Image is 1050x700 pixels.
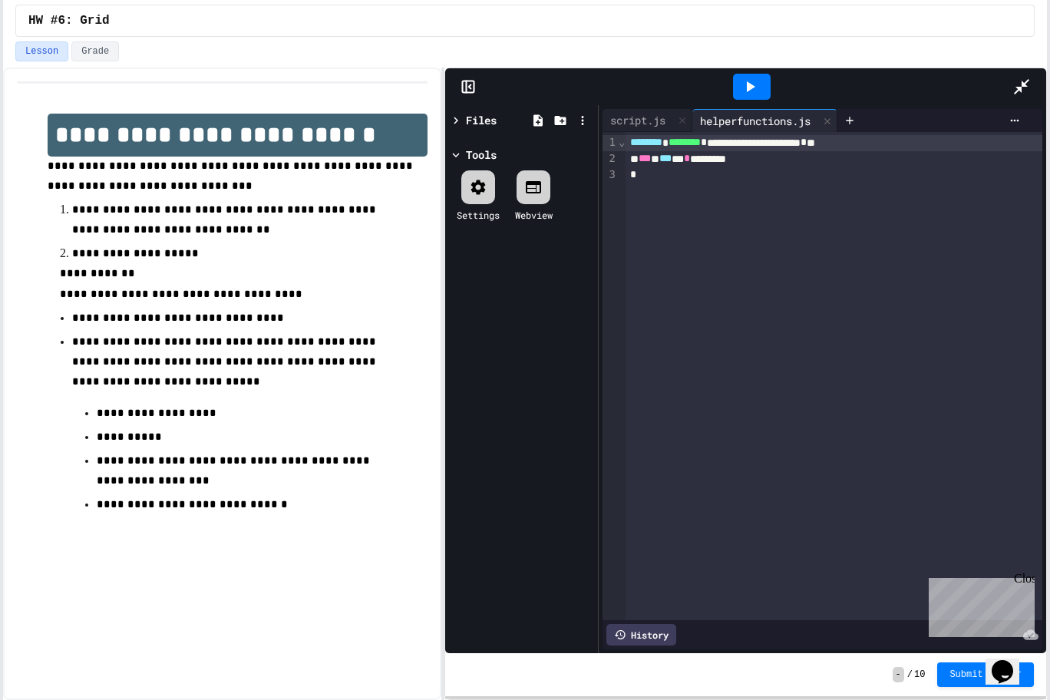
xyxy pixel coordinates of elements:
span: HW #6: Grid [28,12,110,30]
iframe: chat widget [986,639,1035,685]
span: Submit Answer [949,669,1022,681]
span: Fold line [618,136,626,148]
button: Submit Answer [937,662,1034,687]
div: helperfunctions.js [692,109,837,132]
div: 1 [603,135,618,151]
div: Tools [466,147,497,163]
div: Webview [515,208,553,222]
div: Settings [457,208,500,222]
div: helperfunctions.js [692,113,818,129]
div: History [606,624,676,646]
span: 10 [914,669,925,681]
div: script.js [603,112,673,128]
div: Files [466,112,497,128]
span: / [907,669,913,681]
div: Chat with us now!Close [6,6,106,97]
iframe: chat widget [923,572,1035,637]
div: 3 [603,167,618,183]
div: 2 [603,151,618,167]
button: Lesson [15,41,68,61]
div: script.js [603,109,692,132]
span: - [893,667,904,682]
button: Grade [71,41,119,61]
